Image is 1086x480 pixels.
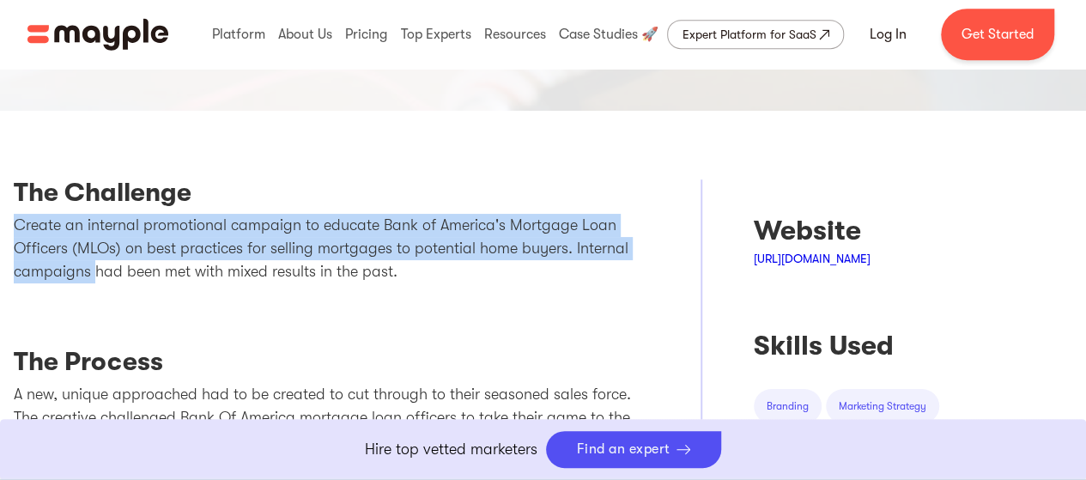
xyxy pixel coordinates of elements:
[397,7,476,62] div: Top Experts
[682,24,816,45] div: Expert Platform for SaaS
[365,438,537,461] p: Hire top vetted marketers
[849,14,927,55] a: Log In
[767,398,809,415] div: branding
[208,7,270,62] div: Platform
[839,398,926,415] div: marketing strategy
[754,214,939,248] div: Website
[14,349,649,383] h3: The Process
[27,18,168,51] img: Mayple logo
[577,441,670,458] div: Find an expert
[27,18,168,51] a: home
[14,214,649,283] p: Create an internal promotional campaign to educate Bank of America's Mortgage Loan Officers (MLOs...
[941,9,1054,60] a: Get Started
[754,329,939,363] div: Skills Used
[14,179,649,214] h3: The Challenge
[480,7,550,62] div: Resources
[341,7,391,62] div: Pricing
[667,20,844,49] a: Expert Platform for SaaS
[274,7,337,62] div: About Us
[754,252,871,265] a: [URL][DOMAIN_NAME]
